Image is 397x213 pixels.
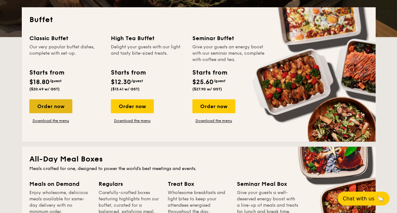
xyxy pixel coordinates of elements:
[111,99,154,113] div: Order now
[29,78,50,86] span: $18.80
[343,196,374,202] span: Chat with us
[111,34,185,43] div: High Tea Buffet
[111,78,131,86] span: $12.30
[192,78,214,86] span: $25.60
[214,79,226,83] span: /guest
[29,15,368,25] h2: Buffet
[192,87,222,91] span: ($27.90 w/ GST)
[111,44,185,63] div: Delight your guests with our light and tasty bite-sized treats.
[338,192,389,205] button: Chat with us🦙
[29,44,103,63] div: Our very popular buffet dishes, complete with set-up.
[29,87,60,91] span: ($20.49 w/ GST)
[111,87,140,91] span: ($13.41 w/ GST)
[29,154,368,164] h2: All-Day Meal Boxes
[192,44,266,63] div: Give your guests an energy boost with our seminar menus, complete with coffee and tea.
[131,79,143,83] span: /guest
[168,180,229,188] div: Treat Box
[377,195,384,202] span: 🦙
[111,118,154,123] a: Download the menu
[29,34,103,43] div: Classic Buffet
[29,68,64,77] div: Starts from
[192,118,235,123] a: Download the menu
[99,180,160,188] div: Regulars
[192,34,266,43] div: Seminar Buffet
[29,180,91,188] div: Meals on Demand
[29,99,72,113] div: Order now
[192,68,227,77] div: Starts from
[111,68,145,77] div: Starts from
[29,118,72,123] a: Download the menu
[50,79,62,83] span: /guest
[192,99,235,113] div: Order now
[237,180,298,188] div: Seminar Meal Box
[29,166,368,172] div: Meals crafted for one, designed to power the world's best meetings and events.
